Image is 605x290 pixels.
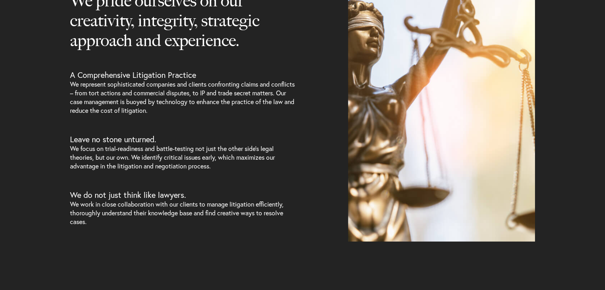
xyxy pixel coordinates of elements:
strong: We do not just think like lawyers. [70,189,186,200]
strong: A Comprehensive Litigation Practice [70,70,196,80]
p: We work in close collaboration with our clients to manage litigation efficiently, thoroughly unde... [70,190,297,226]
p: We focus on trial-readiness and battle-testing not just the other side’s legal theories, but our ... [70,135,297,190]
p: We represent sophisticated companies and clients confronting claims and conflicts – from tort act... [70,70,297,135]
strong: Leave no stone unturned. [70,134,156,145]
